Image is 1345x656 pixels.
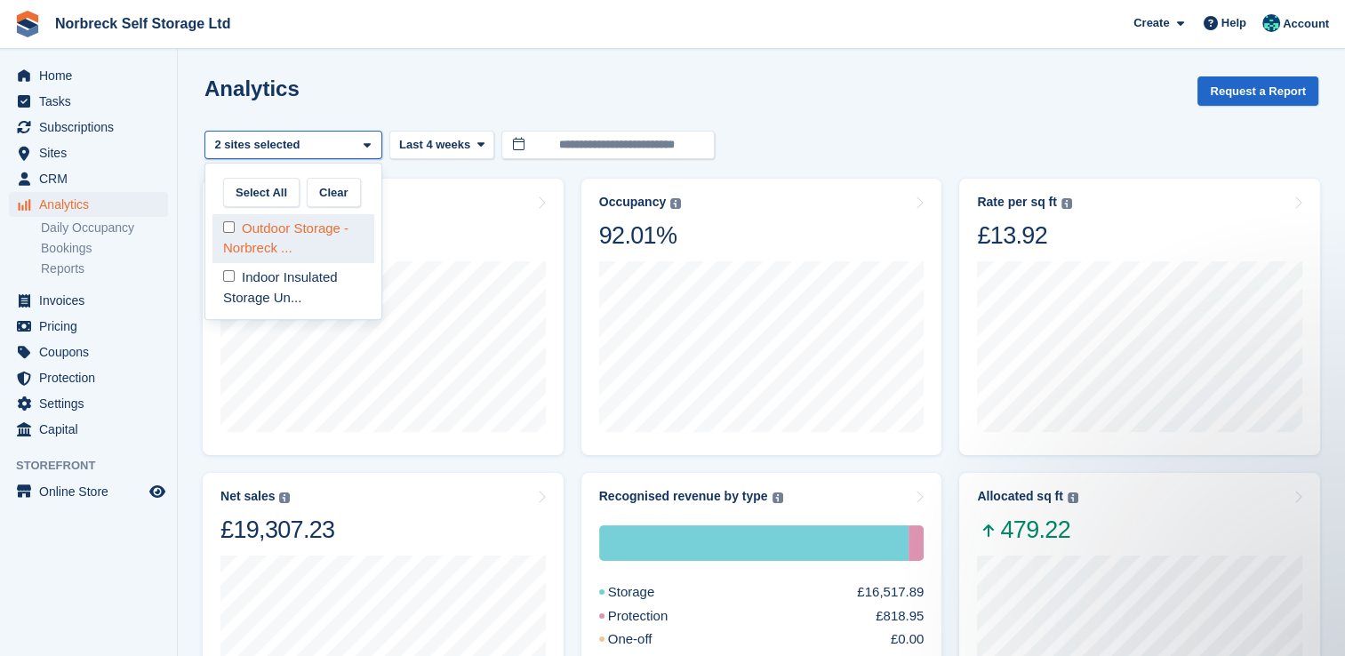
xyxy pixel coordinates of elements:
[909,525,924,561] div: Protection
[223,178,300,207] button: Select All
[9,479,168,504] a: menu
[399,136,470,154] span: Last 4 weeks
[977,195,1056,210] div: Rate per sq ft
[599,220,681,251] div: 92.01%
[9,140,168,165] a: menu
[39,115,146,140] span: Subscriptions
[41,220,168,236] a: Daily Occupancy
[220,515,334,545] div: £19,307.23
[1197,76,1318,106] button: Request a Report
[977,515,1077,545] span: 479.22
[9,115,168,140] a: menu
[39,365,146,390] span: Protection
[599,525,909,561] div: Storage
[599,629,695,650] div: One-off
[9,417,168,442] a: menu
[204,76,300,100] h2: Analytics
[147,481,168,502] a: Preview store
[16,457,177,475] span: Storefront
[1068,492,1078,503] img: icon-info-grey-7440780725fd019a000dd9b08b2336e03edf1995a4989e88bcd33f0948082b44.svg
[39,314,146,339] span: Pricing
[9,391,168,416] a: menu
[857,582,924,603] div: £16,517.89
[977,220,1071,251] div: £13.92
[876,606,924,627] div: £818.95
[39,479,146,504] span: Online Store
[307,178,361,207] button: Clear
[220,489,275,504] div: Net sales
[39,63,146,88] span: Home
[599,489,768,504] div: Recognised revenue by type
[1133,14,1169,32] span: Create
[773,492,783,503] img: icon-info-grey-7440780725fd019a000dd9b08b2336e03edf1995a4989e88bcd33f0948082b44.svg
[39,192,146,217] span: Analytics
[279,492,290,503] img: icon-info-grey-7440780725fd019a000dd9b08b2336e03edf1995a4989e88bcd33f0948082b44.svg
[9,340,168,364] a: menu
[891,629,925,650] div: £0.00
[9,63,168,88] a: menu
[39,391,146,416] span: Settings
[599,582,698,603] div: Storage
[39,140,146,165] span: Sites
[9,192,168,217] a: menu
[212,214,374,263] div: Outdoor Storage - Norbreck ...
[1262,14,1280,32] img: Sally King
[1221,14,1246,32] span: Help
[9,314,168,339] a: menu
[41,260,168,277] a: Reports
[1283,15,1329,33] span: Account
[1061,198,1072,209] img: icon-info-grey-7440780725fd019a000dd9b08b2336e03edf1995a4989e88bcd33f0948082b44.svg
[9,166,168,191] a: menu
[14,11,41,37] img: stora-icon-8386f47178a22dfd0bd8f6a31ec36ba5ce8667c1dd55bd0f319d3a0aa187defe.svg
[9,89,168,114] a: menu
[39,89,146,114] span: Tasks
[41,240,168,257] a: Bookings
[977,489,1062,504] div: Allocated sq ft
[389,131,494,160] button: Last 4 weeks
[599,606,711,627] div: Protection
[212,136,307,154] div: 2 sites selected
[39,166,146,191] span: CRM
[48,9,237,38] a: Norbreck Self Storage Ltd
[212,263,374,312] div: Indoor Insulated Storage Un...
[9,288,168,313] a: menu
[39,340,146,364] span: Coupons
[39,288,146,313] span: Invoices
[599,195,666,210] div: Occupancy
[9,365,168,390] a: menu
[670,198,681,209] img: icon-info-grey-7440780725fd019a000dd9b08b2336e03edf1995a4989e88bcd33f0948082b44.svg
[39,417,146,442] span: Capital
